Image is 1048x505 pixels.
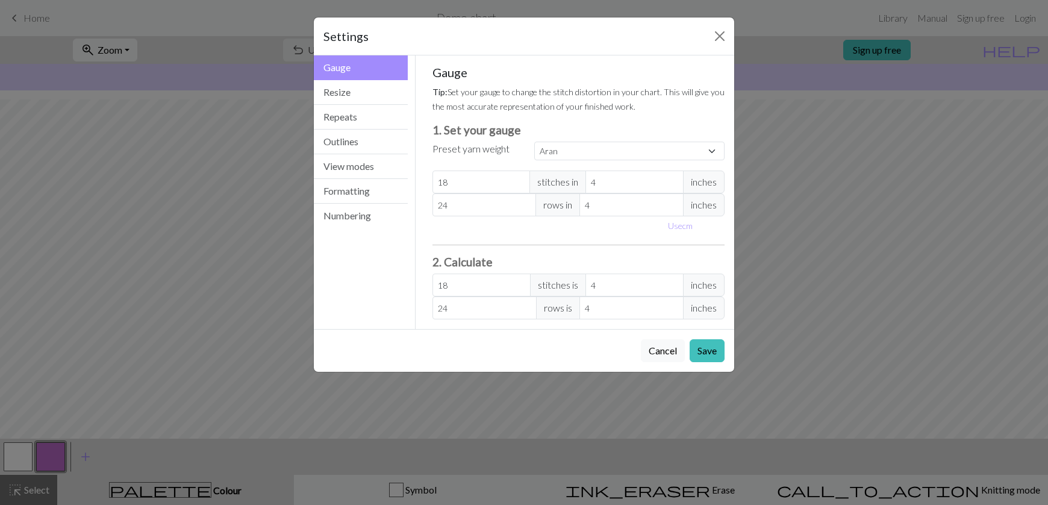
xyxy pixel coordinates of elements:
span: inches [683,274,725,296]
span: inches [683,193,725,216]
button: Repeats [314,105,408,130]
span: inches [683,296,725,319]
strong: Tip: [432,87,448,97]
button: Formatting [314,179,408,204]
h3: 2. Calculate [432,255,725,269]
span: rows in [535,193,580,216]
span: inches [683,171,725,193]
h3: 1. Set your gauge [432,123,725,137]
button: Numbering [314,204,408,228]
span: rows is [536,296,580,319]
span: stitches in [529,171,586,193]
button: Resize [314,80,408,105]
h5: Settings [323,27,369,45]
button: Close [710,27,729,46]
h5: Gauge [432,65,725,80]
button: Cancel [641,339,685,362]
button: Usecm [663,216,698,235]
button: Gauge [314,55,408,80]
button: View modes [314,154,408,179]
span: stitches is [530,274,586,296]
label: Preset yarn weight [432,142,510,156]
small: Set your gauge to change the stitch distortion in your chart. This will give you the most accurat... [432,87,725,111]
button: Outlines [314,130,408,154]
button: Save [690,339,725,362]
